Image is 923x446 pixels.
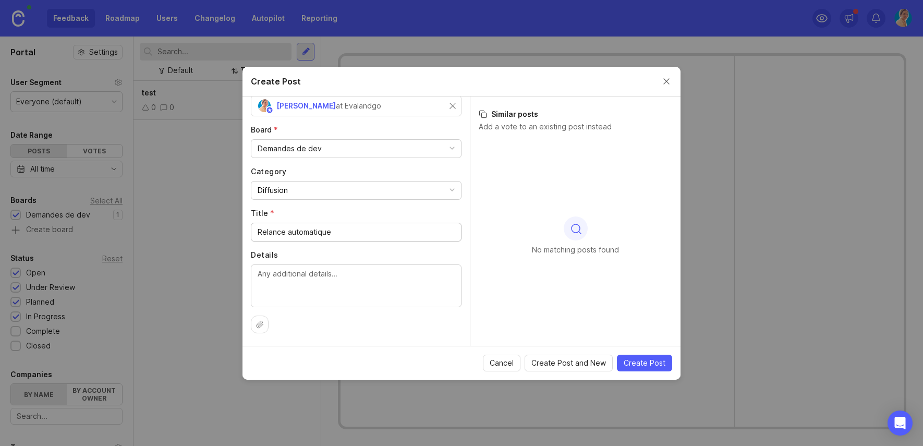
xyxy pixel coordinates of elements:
[258,143,322,154] div: Demandes de dev
[251,250,461,260] label: Details
[276,101,336,110] span: [PERSON_NAME]
[251,125,278,134] span: Board (required)
[251,166,461,177] label: Category
[525,355,613,371] button: Create Post and New
[888,411,913,436] div: Open Intercom Messenger
[258,226,455,238] input: Short, descriptive title
[624,358,665,368] span: Create Post
[258,99,271,113] img: Laetitia Dheilly
[479,122,672,132] p: Add a vote to an existing post instead
[258,185,288,196] div: Diffusion
[661,76,672,87] button: Close create post modal
[531,358,606,368] span: Create Post and New
[490,358,514,368] span: Cancel
[266,106,274,114] img: member badge
[251,75,301,88] h2: Create Post
[532,245,619,255] p: No matching posts found
[617,355,672,371] button: Create Post
[483,355,520,371] button: Cancel
[251,209,274,218] span: Title (required)
[479,109,672,119] h3: Similar posts
[336,100,381,112] div: at Evalandgo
